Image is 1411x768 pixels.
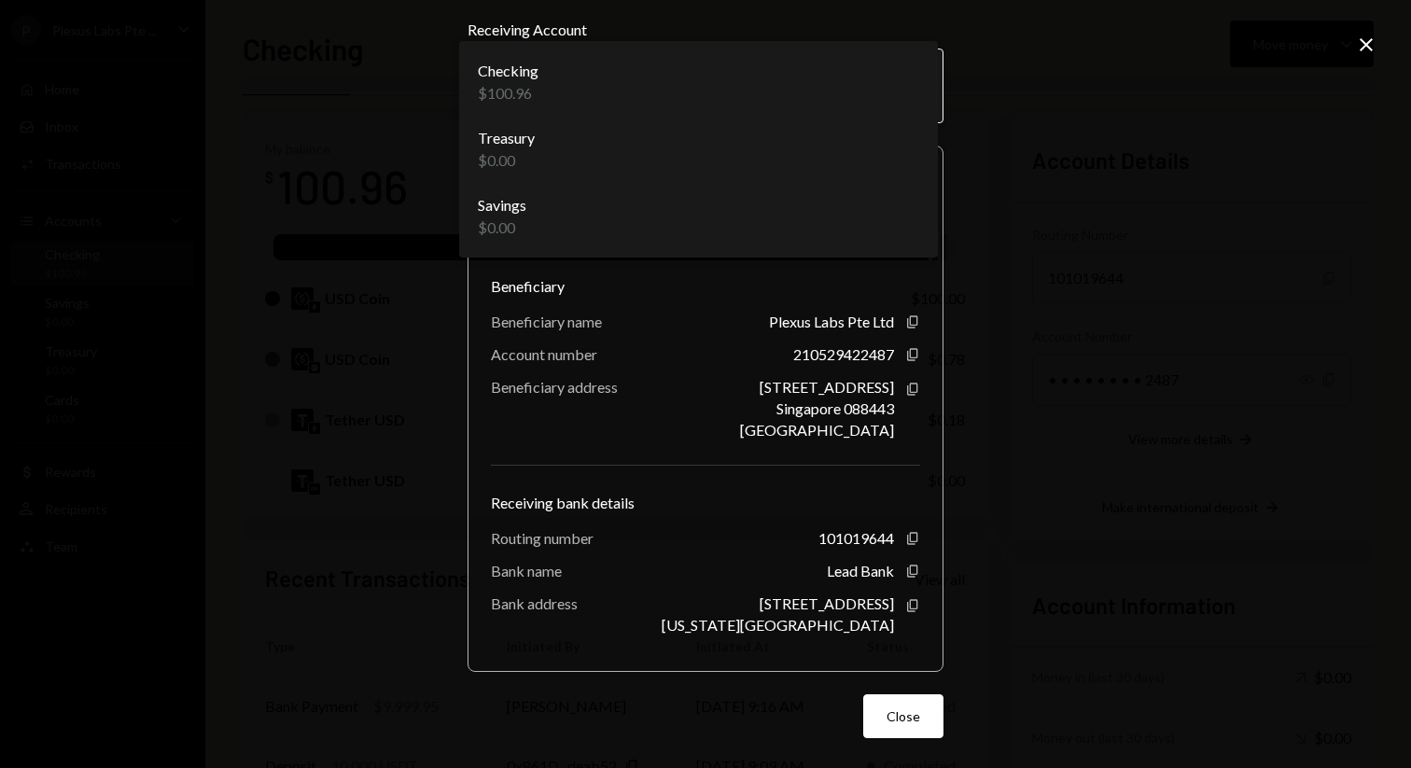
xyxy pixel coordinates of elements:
[863,694,943,738] button: Close
[478,127,535,149] div: Treasury
[760,378,894,396] div: [STREET_ADDRESS]
[776,399,894,417] div: Singapore 088443
[468,19,943,41] label: Receiving Account
[491,529,594,547] div: Routing number
[491,492,920,514] div: Receiving bank details
[818,529,894,547] div: 101019644
[478,149,535,172] div: $0.00
[491,275,920,298] div: Beneficiary
[478,216,526,239] div: $0.00
[827,562,894,579] div: Lead Bank
[793,345,894,363] div: 210529422487
[491,345,597,363] div: Account number
[491,313,602,330] div: Beneficiary name
[760,594,894,612] div: [STREET_ADDRESS]
[491,562,562,579] div: Bank name
[491,594,578,612] div: Bank address
[662,616,894,634] div: [US_STATE][GEOGRAPHIC_DATA]
[478,194,526,216] div: Savings
[478,60,538,82] div: Checking
[740,421,894,439] div: [GEOGRAPHIC_DATA]
[478,82,538,105] div: $100.96
[491,378,618,396] div: Beneficiary address
[769,313,894,330] div: Plexus Labs Pte Ltd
